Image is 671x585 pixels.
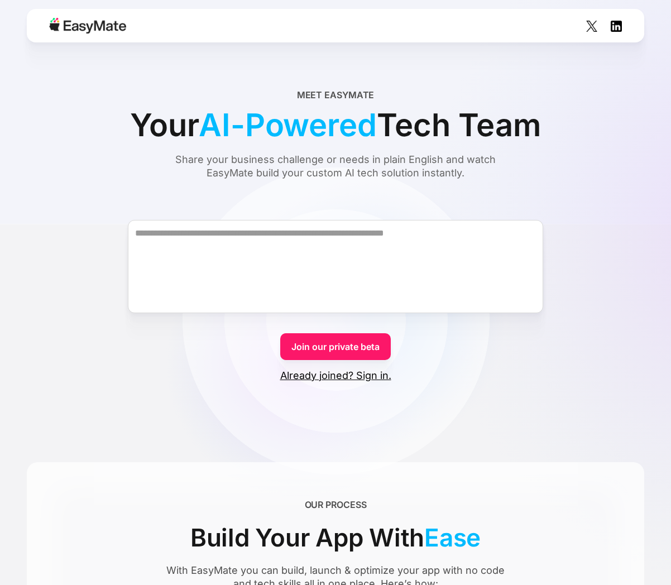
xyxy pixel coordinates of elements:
[305,498,367,511] div: OUR PROCESS
[297,88,375,102] div: Meet EasyMate
[377,102,541,148] span: Tech Team
[280,369,391,382] a: Already joined? Sign in.
[49,18,126,33] img: Easymate logo
[424,518,481,557] span: Ease
[130,102,540,148] div: Your
[27,200,644,382] form: Form
[190,518,481,557] div: Build Your App With
[586,21,597,32] img: Social Icon
[280,333,391,360] a: Join our private beta
[611,21,622,32] img: Social Icon
[199,102,376,148] span: AI-Powered
[154,153,517,180] div: Share your business challenge or needs in plain English and watch EasyMate build your custom AI t...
